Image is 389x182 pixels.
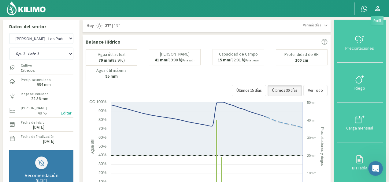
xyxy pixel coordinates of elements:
label: [DATE] [43,139,54,143]
text: Precipitaciones y riegos [320,127,324,166]
b: 41 mm [155,57,167,63]
label: Riego acumulado [21,91,48,97]
text: 20% [98,170,106,175]
label: [DATE] [33,125,44,129]
text: 10mm [307,171,317,175]
button: Ver Todo [303,85,328,96]
button: Precipitaciones [337,23,383,63]
text: 50% [98,144,106,149]
div: Precipitaciones [339,46,381,50]
p: Balance Hídrico [86,38,120,45]
p: Capacidad de Campo [219,52,258,56]
img: Kilimo [6,1,46,16]
label: 22.56 mm [31,97,48,101]
text: 80% [98,117,106,122]
p: Profundidad de BH [284,52,319,57]
label: Fecha de finalización [21,134,54,139]
label: Cultivo [21,63,35,68]
p: [PERSON_NAME] [160,52,190,56]
label: [PERSON_NAME] [21,105,47,111]
p: Agua útil actual [98,52,125,57]
button: Carga mensual [337,103,383,142]
small: Para llegar [245,58,259,62]
p: (83.9%) [98,58,125,63]
button: Editar [59,110,73,117]
label: Citricos [21,68,35,72]
button: Últimos 30 días [268,85,302,96]
label: Fecha de inicio [21,120,44,125]
label: 994 mm [37,83,51,87]
text: 30% [98,161,106,166]
text: 90% [98,108,106,113]
p: (32:31 h) [218,58,259,63]
span: Ver más días [303,23,321,28]
p: Datos del sector [9,23,73,30]
div: Riego [339,86,381,90]
span: | [112,23,113,29]
b: 79 mm [98,57,111,63]
span: 13º [113,23,120,29]
text: 70% [98,126,106,131]
button: Últimos 15 días [232,85,266,96]
p: (89:38 h) [155,58,195,63]
div: Carga mensual [339,126,381,130]
p: Agua útil máxima [96,68,127,73]
iframe: Intercom live chat [368,161,383,176]
text: CC 100% [89,99,106,104]
div: Recomendación [16,172,67,178]
div: BH Tabla [339,166,381,170]
text: 20mm [307,154,317,157]
small: Para salir [182,58,195,62]
button: Riego [337,63,383,103]
strong: 27º [105,23,111,28]
span: Hoy [86,23,94,29]
text: 40mm [307,118,317,122]
label: 40 % [38,111,47,115]
label: Precip. acumulada [21,77,51,83]
text: 50mm [307,101,317,104]
b: 15 mm [218,57,230,63]
text: Agua útil [90,139,94,154]
text: 30mm [307,136,317,140]
text: 60% [98,135,106,140]
text: 40% [98,153,106,157]
b: 95 mm [105,73,118,79]
b: 100 cm [295,57,308,63]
